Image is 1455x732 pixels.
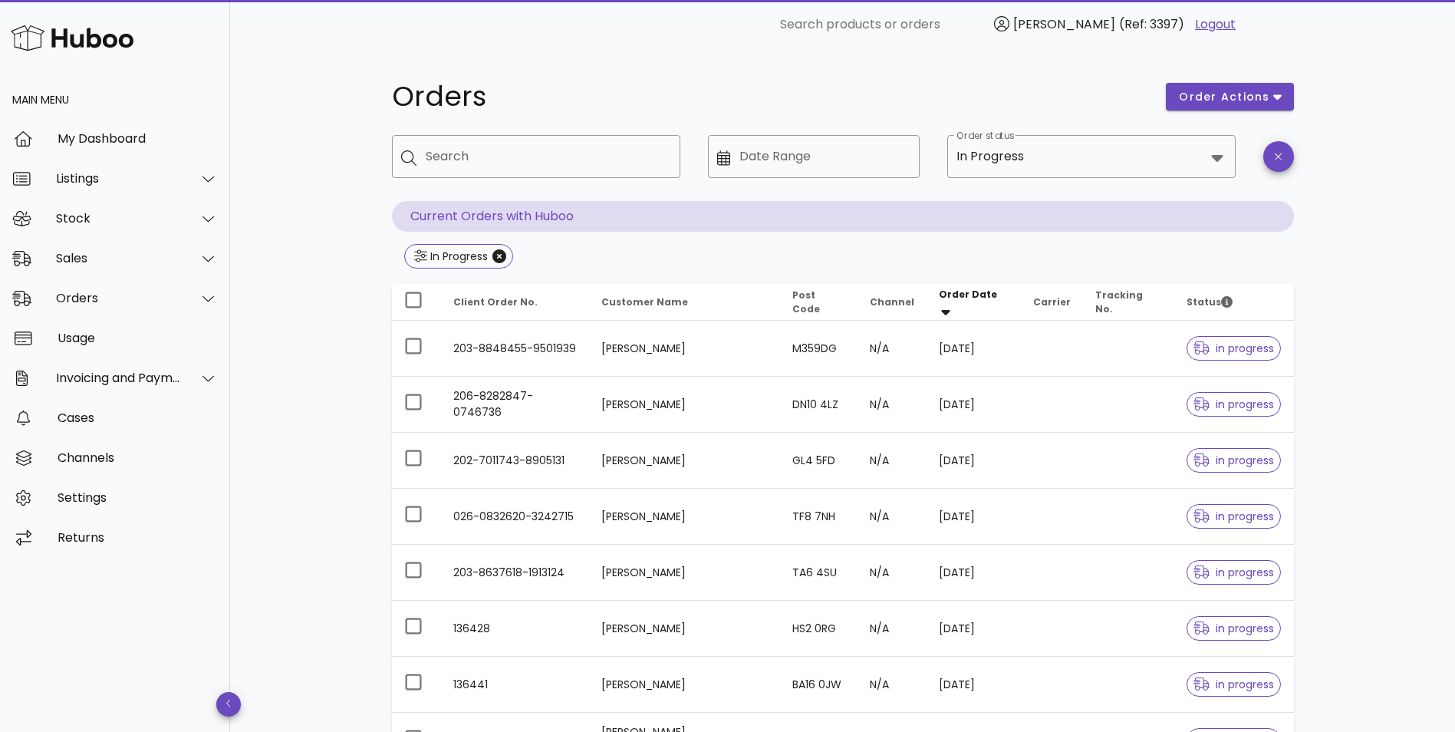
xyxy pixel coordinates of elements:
[780,433,857,489] td: GL4 5FD
[780,657,857,713] td: BA16 0JW
[589,489,780,545] td: [PERSON_NAME]
[927,377,1021,433] td: [DATE]
[441,377,589,433] td: 206-8282847-0746736
[58,450,218,465] div: Channels
[780,489,857,545] td: TF8 7NH
[1193,455,1275,466] span: in progress
[58,411,218,425] div: Cases
[441,321,589,377] td: 203-8848455-9501939
[927,657,1021,713] td: [DATE]
[56,171,181,186] div: Listings
[589,321,780,377] td: [PERSON_NAME]
[11,21,133,54] img: Huboo Logo
[441,284,589,321] th: Client Order No.
[589,657,780,713] td: [PERSON_NAME]
[956,150,1024,163] div: In Progress
[589,284,780,321] th: Customer Name
[1193,343,1275,354] span: in progress
[927,489,1021,545] td: [DATE]
[589,433,780,489] td: [PERSON_NAME]
[601,295,688,308] span: Customer Name
[1083,284,1174,321] th: Tracking No.
[927,284,1021,321] th: Order Date: Sorted descending. Activate to remove sorting.
[589,601,780,657] td: [PERSON_NAME]
[58,131,218,146] div: My Dashboard
[56,211,181,226] div: Stock
[858,321,927,377] td: N/A
[392,83,1148,110] h1: Orders
[927,321,1021,377] td: [DATE]
[58,331,218,345] div: Usage
[927,433,1021,489] td: [DATE]
[927,545,1021,601] td: [DATE]
[589,377,780,433] td: [PERSON_NAME]
[1178,89,1270,105] span: order actions
[427,249,488,264] div: In Progress
[1021,284,1083,321] th: Carrier
[947,135,1236,178] div: Order statusIn Progress
[58,530,218,545] div: Returns
[1013,15,1115,33] span: [PERSON_NAME]
[1195,15,1236,34] a: Logout
[56,371,181,385] div: Invoicing and Payments
[780,321,857,377] td: M359DG
[589,545,780,601] td: [PERSON_NAME]
[780,377,857,433] td: DN10 4LZ
[492,249,506,263] button: Close
[1193,623,1275,634] span: in progress
[939,288,997,301] span: Order Date
[1095,289,1143,315] span: Tracking No.
[956,130,1014,142] label: Order status
[56,291,181,305] div: Orders
[1193,679,1275,690] span: in progress
[1166,83,1293,110] button: order actions
[1119,15,1184,33] span: (Ref: 3397)
[441,545,589,601] td: 203-8637618-1913124
[870,295,914,308] span: Channel
[441,657,589,713] td: 136441
[441,601,589,657] td: 136428
[780,284,857,321] th: Post Code
[858,433,927,489] td: N/A
[453,295,538,308] span: Client Order No.
[927,601,1021,657] td: [DATE]
[858,601,927,657] td: N/A
[858,489,927,545] td: N/A
[858,545,927,601] td: N/A
[858,377,927,433] td: N/A
[1174,284,1294,321] th: Status
[56,251,181,265] div: Sales
[780,601,857,657] td: HS2 0RG
[858,657,927,713] td: N/A
[441,489,589,545] td: 026-0832620-3242715
[392,201,1294,232] p: Current Orders with Huboo
[1033,295,1071,308] span: Carrier
[58,490,218,505] div: Settings
[858,284,927,321] th: Channel
[780,545,857,601] td: TA6 4SU
[1193,511,1275,522] span: in progress
[1193,399,1275,410] span: in progress
[792,289,820,315] span: Post Code
[441,433,589,489] td: 202-7011743-8905131
[1193,567,1275,578] span: in progress
[1187,295,1233,308] span: Status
